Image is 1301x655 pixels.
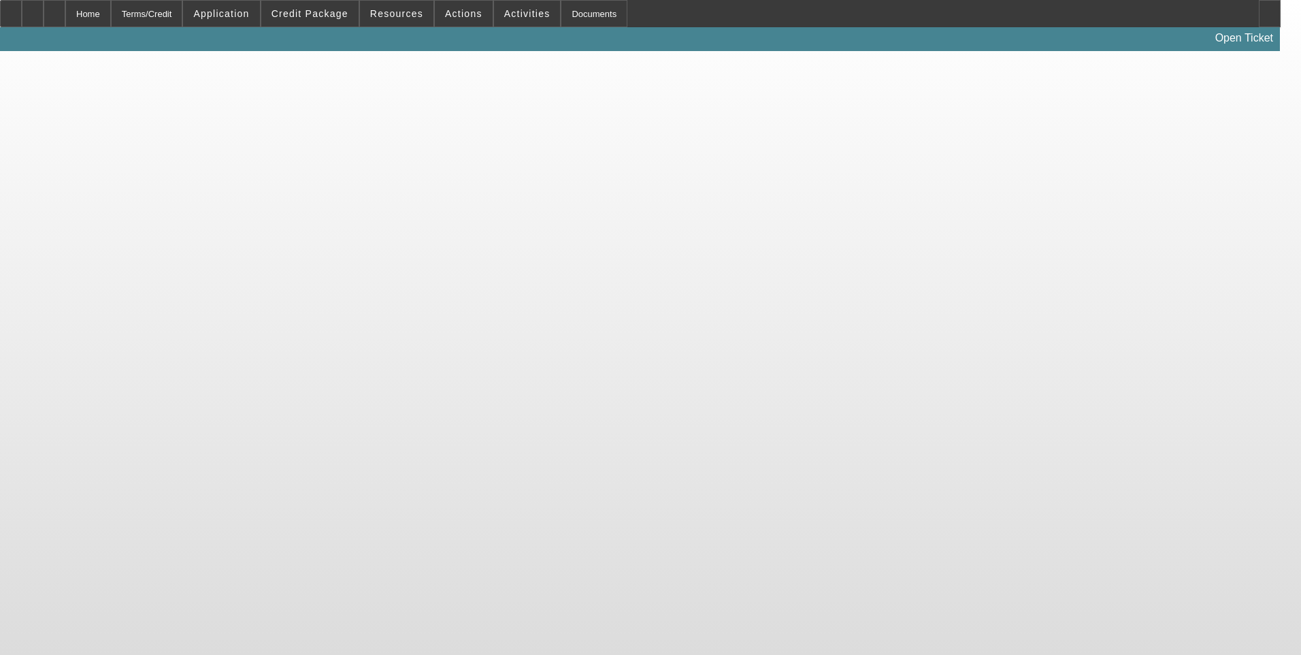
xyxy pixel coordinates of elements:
span: Resources [370,8,423,19]
a: Open Ticket [1210,27,1279,50]
button: Resources [360,1,433,27]
span: Credit Package [271,8,348,19]
button: Application [183,1,259,27]
span: Activities [504,8,550,19]
span: Application [193,8,249,19]
button: Actions [435,1,493,27]
span: Actions [445,8,482,19]
button: Credit Package [261,1,359,27]
button: Activities [494,1,561,27]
